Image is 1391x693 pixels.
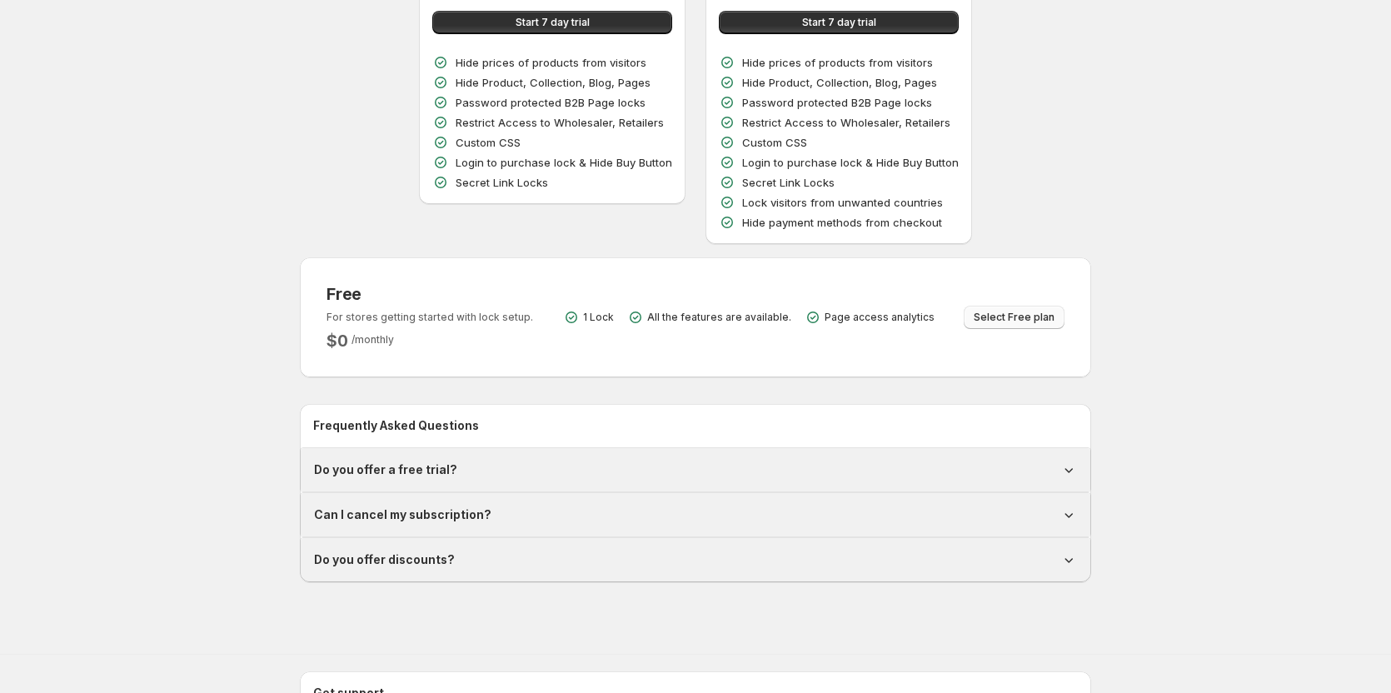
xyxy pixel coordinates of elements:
[432,11,672,34] button: Start 7 day trial
[456,94,646,111] p: Password protected B2B Page locks
[964,306,1064,329] button: Select Free plan
[802,16,876,29] span: Start 7 day trial
[314,551,455,568] h1: Do you offer discounts?
[742,194,943,211] p: Lock visitors from unwanted countries
[456,114,664,131] p: Restrict Access to Wholesaler, Retailers
[742,94,932,111] p: Password protected B2B Page locks
[742,154,959,171] p: Login to purchase lock & Hide Buy Button
[327,331,348,351] h2: $ 0
[719,11,959,34] button: Start 7 day trial
[974,311,1054,324] span: Select Free plan
[313,417,1078,434] h2: Frequently Asked Questions
[742,174,835,191] p: Secret Link Locks
[314,461,457,478] h1: Do you offer a free trial?
[456,54,646,71] p: Hide prices of products from visitors
[583,311,614,324] p: 1 Lock
[351,333,394,346] span: / monthly
[327,311,533,324] p: For stores getting started with lock setup.
[456,74,651,91] p: Hide Product, Collection, Blog, Pages
[742,214,942,231] p: Hide payment methods from checkout
[742,74,937,91] p: Hide Product, Collection, Blog, Pages
[825,311,935,324] p: Page access analytics
[742,54,933,71] p: Hide prices of products from visitors
[456,154,672,171] p: Login to purchase lock & Hide Buy Button
[742,134,807,151] p: Custom CSS
[456,174,548,191] p: Secret Link Locks
[742,114,950,131] p: Restrict Access to Wholesaler, Retailers
[456,134,521,151] p: Custom CSS
[327,284,533,304] h3: Free
[647,311,791,324] p: All the features are available.
[516,16,590,29] span: Start 7 day trial
[314,506,491,523] h1: Can I cancel my subscription?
